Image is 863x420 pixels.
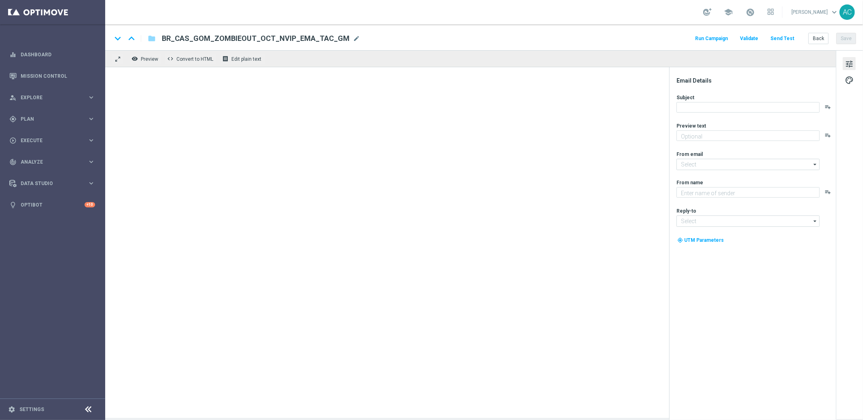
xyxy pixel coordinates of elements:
[9,194,95,215] div: Optibot
[9,180,87,187] div: Data Studio
[840,4,855,20] div: AC
[825,104,831,110] button: playlist_add
[9,116,95,122] button: gps_fixed Plan keyboard_arrow_right
[676,236,725,245] button: my_location UTM Parameters
[9,159,95,165] button: track_changes Analyze keyboard_arrow_right
[9,94,87,101] div: Explore
[87,179,95,187] i: keyboard_arrow_right
[811,159,819,170] i: arrow_drop_down
[125,32,138,45] i: keyboard_arrow_up
[825,132,831,139] button: playlist_add
[9,94,95,101] button: person_search Explore keyboard_arrow_right
[9,73,95,79] button: Mission Control
[9,202,95,208] button: lightbulb Optibot +10
[21,65,95,87] a: Mission Control
[21,95,87,100] span: Explore
[843,57,856,70] button: tune
[19,407,44,412] a: Settings
[676,159,820,170] input: Select
[141,56,158,62] span: Preview
[21,138,87,143] span: Execute
[162,34,350,43] span: BR_CAS_GOM_ZOMBIEOUT_OCT_NVIP_EMA_TAC_GM
[9,44,95,65] div: Dashboard
[85,202,95,207] div: +10
[21,181,87,186] span: Data Studio
[87,115,95,123] i: keyboard_arrow_right
[9,137,17,144] i: play_circle_outline
[220,53,265,64] button: receipt Edit plain text
[9,51,95,58] button: equalizer Dashboard
[231,56,261,62] span: Edit plain text
[148,34,156,43] i: folder
[167,55,174,62] span: code
[9,180,95,187] button: Data Studio keyboard_arrow_right
[9,51,17,58] i: equalizer
[845,59,854,69] span: tune
[21,160,87,164] span: Analyze
[9,94,17,101] i: person_search
[21,194,85,215] a: Optibot
[676,77,835,84] div: Email Details
[176,56,213,62] span: Convert to HTML
[676,215,820,227] input: Select
[676,123,706,129] label: Preview text
[845,75,854,85] span: palette
[21,117,87,122] span: Plan
[676,94,694,101] label: Subject
[9,115,17,123] i: gps_fixed
[830,8,839,17] span: keyboard_arrow_down
[825,189,831,195] button: playlist_add
[676,208,696,214] label: Reply-to
[147,32,157,45] button: folder
[9,137,95,144] button: play_circle_outline Execute keyboard_arrow_right
[129,53,162,64] button: remove_red_eye Preview
[791,6,840,18] a: [PERSON_NAME]keyboard_arrow_down
[769,33,795,44] button: Send Test
[694,33,729,44] button: Run Campaign
[677,237,683,243] i: my_location
[811,216,819,226] i: arrow_drop_down
[165,53,217,64] button: code Convert to HTML
[9,158,17,166] i: track_changes
[684,237,724,243] span: UTM Parameters
[843,73,856,86] button: palette
[222,55,229,62] i: receipt
[9,65,95,87] div: Mission Control
[739,33,759,44] button: Validate
[87,136,95,144] i: keyboard_arrow_right
[9,158,87,166] div: Analyze
[740,36,758,41] span: Validate
[8,406,15,413] i: settings
[9,137,87,144] div: Execute
[131,55,138,62] i: remove_red_eye
[676,151,703,158] label: From email
[112,32,124,45] i: keyboard_arrow_down
[87,158,95,166] i: keyboard_arrow_right
[836,33,856,44] button: Save
[353,35,360,42] span: mode_edit
[9,201,17,209] i: lightbulb
[9,115,87,123] div: Plan
[87,94,95,101] i: keyboard_arrow_right
[676,179,703,186] label: From name
[21,44,95,65] a: Dashboard
[808,33,829,44] button: Back
[724,8,733,17] span: school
